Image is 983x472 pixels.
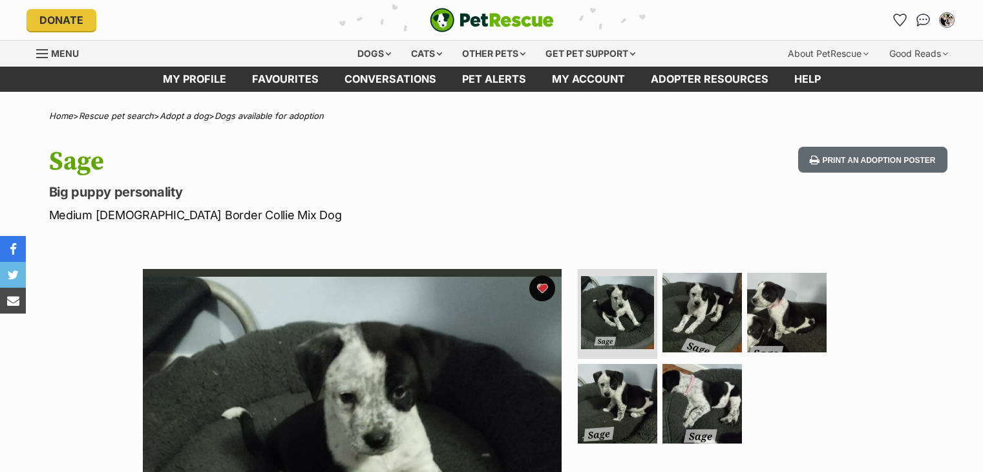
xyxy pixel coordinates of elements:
[747,273,827,352] img: Photo of Sage
[916,14,930,27] img: chat-41dd97257d64d25036548639549fe6c8038ab92f7586957e7f3b1b290dea8141.svg
[49,111,73,121] a: Home
[940,14,953,27] img: Amelia Knott profile pic
[348,41,400,67] div: Dogs
[890,10,957,30] ul: Account quick links
[160,111,209,121] a: Adopt a dog
[539,67,638,92] a: My account
[453,41,534,67] div: Other pets
[79,111,154,121] a: Rescue pet search
[638,67,781,92] a: Adopter resources
[529,275,555,301] button: favourite
[402,41,451,67] div: Cats
[17,111,967,121] div: > > >
[880,41,957,67] div: Good Reads
[798,147,947,173] button: Print an adoption poster
[49,147,596,177] h1: Sage
[781,67,834,92] a: Help
[449,67,539,92] a: Pet alerts
[332,67,449,92] a: conversations
[26,9,96,31] a: Donate
[150,67,239,92] a: My profile
[578,364,657,444] img: Photo of Sage
[430,8,554,32] img: logo-e224e6f780fb5917bec1dbf3a21bbac754714ae5b6737aabdf751b685950b380.svg
[913,10,934,30] a: Conversations
[536,41,644,67] div: Get pet support
[239,67,332,92] a: Favourites
[430,8,554,32] a: PetRescue
[779,41,878,67] div: About PetRescue
[49,183,596,201] p: Big puppy personality
[51,48,79,59] span: Menu
[49,206,596,224] p: Medium [DEMOGRAPHIC_DATA] Border Collie Mix Dog
[662,273,742,352] img: Photo of Sage
[215,111,324,121] a: Dogs available for adoption
[581,276,654,349] img: Photo of Sage
[36,41,88,64] a: Menu
[936,10,957,30] button: My account
[890,10,911,30] a: Favourites
[662,364,742,444] img: Photo of Sage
